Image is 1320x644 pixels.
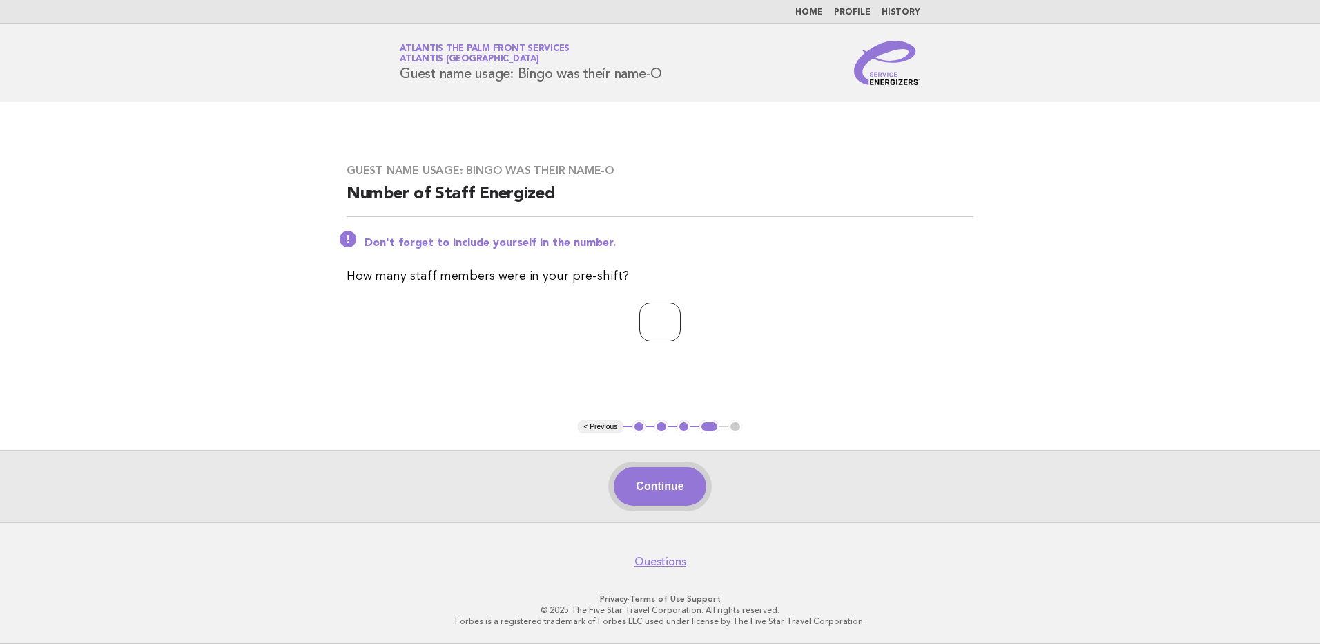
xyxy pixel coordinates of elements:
h1: Guest name usage: Bingo was their name-O [400,45,662,81]
a: Atlantis The Palm Front ServicesAtlantis [GEOGRAPHIC_DATA] [400,44,570,64]
button: 2 [654,420,668,434]
button: Continue [614,467,706,506]
h3: Guest name usage: Bingo was their name-O [347,164,973,178]
a: Terms of Use [630,594,685,604]
p: © 2025 The Five Star Travel Corporation. All rights reserved. [237,605,1083,616]
p: How many staff members were in your pre-shift? [347,267,973,286]
a: Privacy [600,594,628,604]
a: History [882,8,920,17]
a: Questions [634,555,686,569]
a: Home [795,8,823,17]
p: · · [237,594,1083,605]
a: Profile [834,8,871,17]
button: 3 [677,420,691,434]
button: 4 [699,420,719,434]
button: 1 [632,420,646,434]
img: Service Energizers [854,41,920,85]
button: < Previous [578,420,623,434]
h2: Number of Staff Energized [347,183,973,217]
span: Atlantis [GEOGRAPHIC_DATA] [400,55,539,64]
p: Don't forget to include yourself in the number. [365,236,973,250]
a: Support [687,594,721,604]
p: Forbes is a registered trademark of Forbes LLC used under license by The Five Star Travel Corpora... [237,616,1083,627]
